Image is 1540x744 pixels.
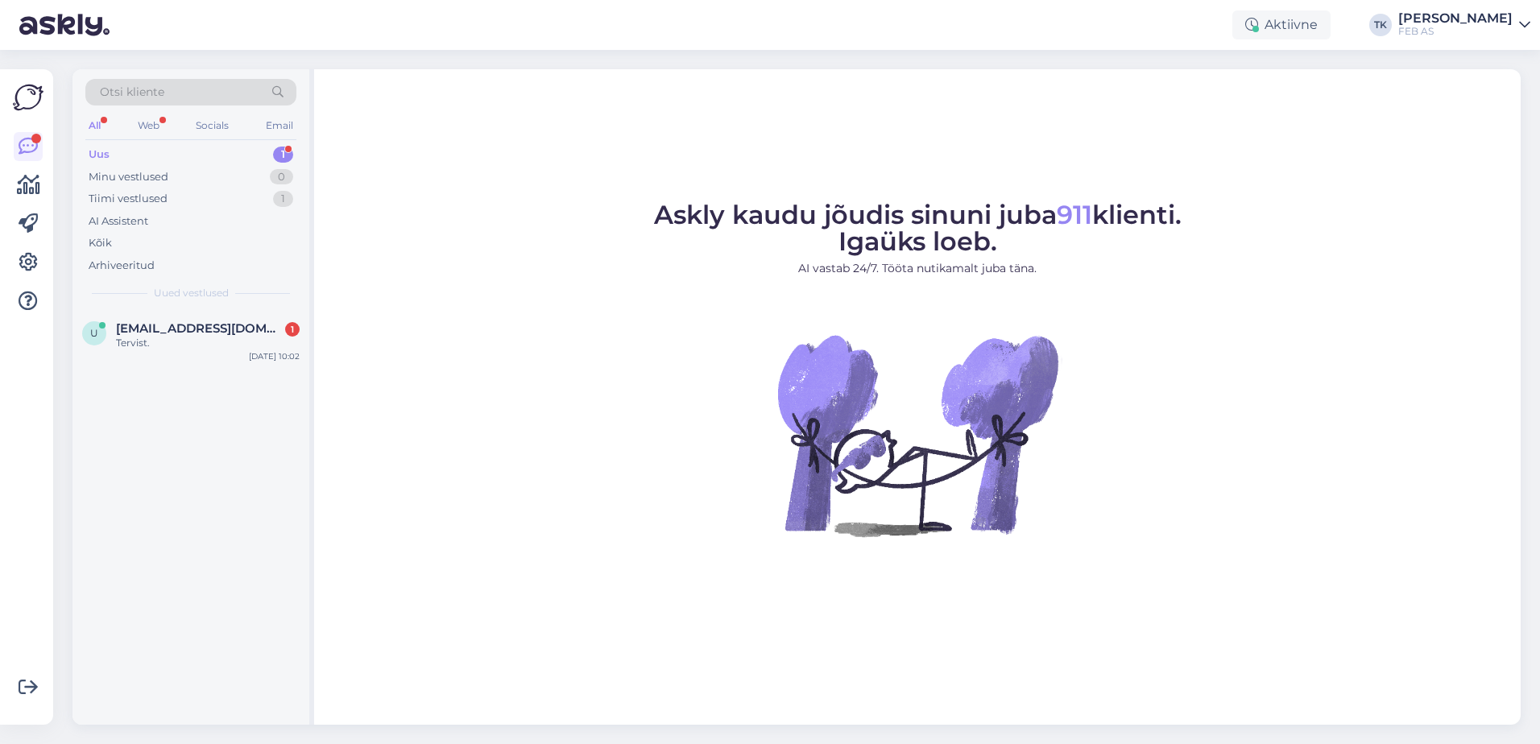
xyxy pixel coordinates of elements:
[89,147,110,163] div: Uus
[654,199,1182,257] span: Askly kaudu jõudis sinuni juba klienti. Igaüks loeb.
[89,235,112,251] div: Kõik
[1398,12,1530,38] a: [PERSON_NAME]FEB AS
[85,115,104,136] div: All
[285,322,300,337] div: 1
[13,82,43,113] img: Askly Logo
[135,115,163,136] div: Web
[654,260,1182,277] p: AI vastab 24/7. Tööta nutikamalt juba täna.
[116,336,300,350] div: Tervist.
[273,191,293,207] div: 1
[273,147,293,163] div: 1
[1398,25,1513,38] div: FEB AS
[89,169,168,185] div: Minu vestlused
[154,286,229,300] span: Uued vestlused
[89,191,168,207] div: Tiimi vestlused
[89,258,155,274] div: Arhiveeritud
[90,327,98,339] span: u
[1232,10,1331,39] div: Aktiivne
[1369,14,1392,36] div: TK
[192,115,232,136] div: Socials
[1398,12,1513,25] div: [PERSON_NAME]
[263,115,296,136] div: Email
[89,213,148,229] div: AI Assistent
[100,84,164,101] span: Otsi kliente
[772,290,1062,580] img: No Chat active
[1057,199,1092,230] span: 911
[116,321,284,336] span: urmaskoppel@hotmail.com
[270,169,293,185] div: 0
[249,350,300,362] div: [DATE] 10:02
